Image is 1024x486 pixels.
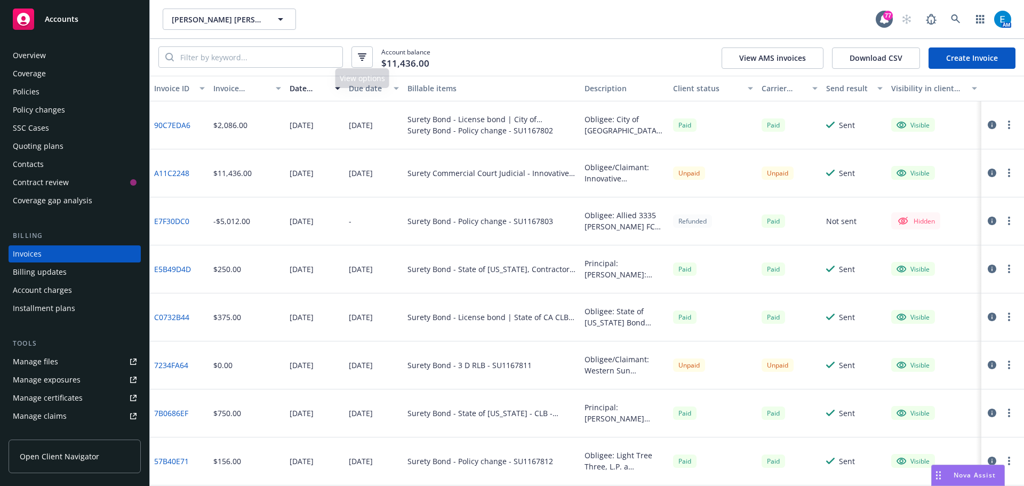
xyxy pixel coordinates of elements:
span: Paid [762,407,785,420]
button: Invoice amount [209,76,286,101]
span: Accounts [45,15,78,23]
a: Manage exposures [9,371,141,388]
span: Paid [762,262,785,276]
div: Unpaid [762,166,794,180]
div: Visible [897,408,930,418]
a: Coverage [9,65,141,82]
div: Sent [839,360,855,371]
div: Paid [762,310,785,324]
div: Surety Bond - Policy change - SU1167802 [407,125,576,136]
div: Manage BORs [13,426,63,443]
div: Contacts [13,156,44,173]
a: Accounts [9,4,141,34]
div: Visible [897,264,930,274]
button: Send result [822,76,887,101]
div: Send result [826,83,871,94]
input: Filter by keyword... [174,47,342,67]
div: [DATE] [290,168,314,179]
span: Paid [762,214,785,228]
div: Policy changes [13,101,65,118]
div: Manage claims [13,408,67,425]
div: [DATE] [290,216,314,227]
div: Unpaid [673,166,705,180]
div: Surety Bond - State of [US_STATE] - CLB - EACX4001958 [407,408,576,419]
div: Sent [839,408,855,419]
div: Contract review [13,174,69,191]
span: $11,436.00 [381,57,429,70]
a: Start snowing [896,9,917,30]
a: Create Invoice [929,47,1015,69]
div: Surety Bond - License bond | City of [GEOGRAPHIC_DATA][PERSON_NAME]/Tasman Eas - SU1167802 [407,114,576,125]
span: Nova Assist [954,471,996,480]
div: Sent [839,456,855,467]
div: SSC Cases [13,119,49,137]
button: Date issued [285,76,345,101]
div: Description [585,83,665,94]
div: Visible [897,168,930,178]
div: Hidden [897,214,935,227]
div: Paid [762,118,785,132]
div: Manage files [13,353,58,370]
div: - [349,216,351,227]
div: Paid [762,455,785,468]
div: Visible [897,120,930,130]
div: [DATE] [290,408,314,419]
button: Carrier status [757,76,822,101]
div: Surety Bond - License bond | State of CA CLB - 22226963 [407,312,576,323]
a: A11C2248 [154,168,189,179]
div: Coverage gap analysis [13,192,92,209]
a: 57B40E71 [154,456,189,467]
div: Surety Bond - Policy change - SU1167803 [407,216,553,227]
a: E5B49D4D [154,264,191,275]
a: Invoices [9,245,141,262]
div: Sent [839,168,855,179]
div: Paid [673,262,697,276]
div: $11,436.00 [213,168,252,179]
a: Manage certificates [9,389,141,407]
div: [DATE] [349,168,373,179]
div: Sent [839,312,855,323]
div: [DATE] [290,312,314,323]
a: Billing updates [9,264,141,281]
div: Paid [673,310,697,324]
a: Manage files [9,353,141,370]
span: [PERSON_NAME] [PERSON_NAME], Inc. [172,14,264,25]
a: Policies [9,83,141,100]
div: Visible [897,312,930,322]
div: Invoice amount [213,83,270,94]
div: $2,086.00 [213,119,247,131]
div: Carrier status [762,83,806,94]
a: 7234FA64 [154,360,188,371]
div: Paid [673,118,697,132]
div: Obligee: Allied 3335 [PERSON_NAME] FCP: $32,92,007.29 Project: [PERSON_NAME] Senior Housing, [GEO... [585,210,665,232]
div: Refunded [673,214,712,228]
a: Overview [9,47,141,64]
a: C0732B44 [154,312,189,323]
div: [DATE] [290,119,314,131]
div: -$5,012.00 [213,216,250,227]
div: $156.00 [213,456,241,467]
div: Manage certificates [13,389,83,407]
div: Sent [839,264,855,275]
div: [DATE] [290,264,314,275]
div: $750.00 [213,408,241,419]
div: [DATE] [349,119,373,131]
a: Account charges [9,282,141,299]
a: Installment plans [9,300,141,317]
div: [DATE] [349,360,373,371]
div: Sent [839,119,855,131]
div: Surety Bond - Policy change - SU1167812 [407,456,553,467]
div: $375.00 [213,312,241,323]
div: Invoices [13,245,42,262]
button: Visibility in client dash [887,76,981,101]
div: Unpaid [762,358,794,372]
div: [DATE] [290,360,314,371]
a: Manage claims [9,408,141,425]
div: Client status [673,83,741,94]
